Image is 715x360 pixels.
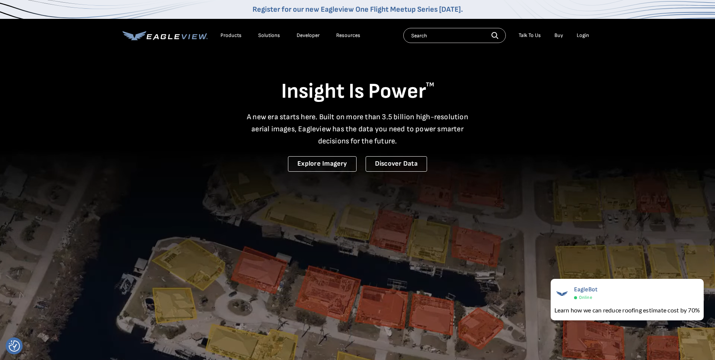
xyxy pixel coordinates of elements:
span: EagleBot [574,286,598,293]
img: EagleBot [554,286,570,301]
button: Consent Preferences [9,340,20,352]
div: Learn how we can reduce roofing estimate cost by 70% [554,306,700,315]
div: Talk To Us [519,32,541,39]
a: Register for our new Eagleview One Flight Meetup Series [DATE]. [253,5,463,14]
sup: TM [426,81,434,88]
div: Solutions [258,32,280,39]
div: Products [220,32,242,39]
a: Explore Imagery [288,156,357,172]
img: Revisit consent button [9,340,20,352]
p: A new era starts here. Built on more than 3.5 billion high-resolution aerial images, Eagleview ha... [242,111,473,147]
input: Search [403,28,506,43]
a: Discover Data [366,156,427,172]
span: Online [579,295,592,300]
div: Login [577,32,589,39]
a: Buy [554,32,563,39]
div: Resources [336,32,360,39]
h1: Insight Is Power [122,78,593,105]
a: Developer [297,32,320,39]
